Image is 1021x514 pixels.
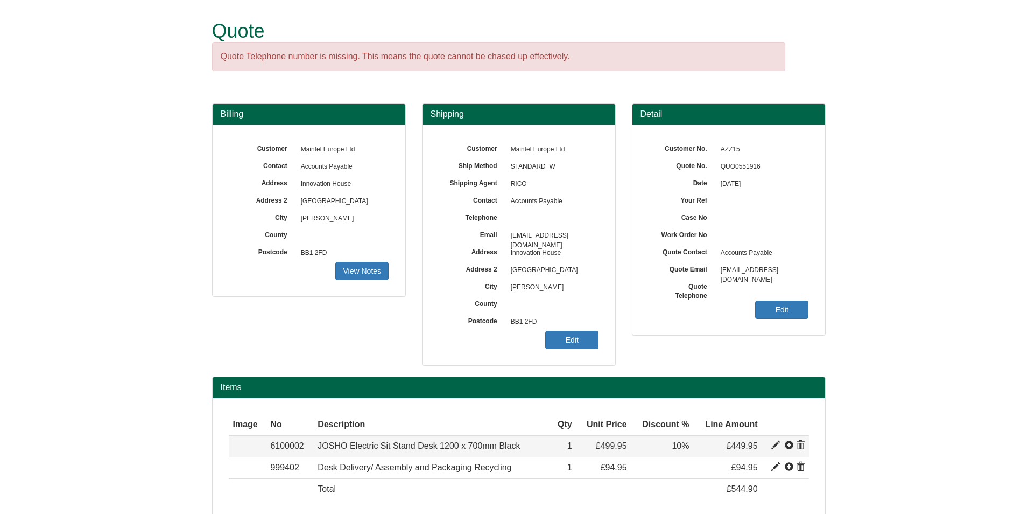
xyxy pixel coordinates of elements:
[295,210,389,227] span: [PERSON_NAME]
[266,414,313,436] th: No
[505,141,599,158] span: Maintel Europe Ltd
[295,141,389,158] span: Maintel Europe Ltd
[649,176,715,188] label: Date
[439,245,505,257] label: Address
[439,262,505,274] label: Address 2
[229,141,295,154] label: Customer
[229,176,295,188] label: Address
[229,210,295,223] label: City
[649,193,715,205] label: Your Ref
[212,42,785,72] div: Quote Telephone number is missing. This means the quote cannot be chased up effectively.
[505,314,599,331] span: BB1 2FD
[649,245,715,257] label: Quote Contact
[649,262,715,274] label: Quote Email
[318,441,520,450] span: JOSHO Electric Sit Stand Desk 1200 x 700mm Black
[649,227,715,240] label: Work Order No
[576,414,631,436] th: Unit Price
[221,109,397,119] h3: Billing
[505,158,599,176] span: STANDARD_W
[212,20,785,42] h1: Quote
[439,210,505,223] label: Telephone
[755,301,808,319] a: Edit
[505,227,599,245] span: [EMAIL_ADDRESS][DOMAIN_NAME]
[335,262,389,280] a: View Notes
[631,414,694,436] th: Discount %
[266,435,313,457] td: 6100002
[567,463,572,472] span: 1
[313,414,550,436] th: Description
[295,245,389,262] span: BB1 2FD
[221,383,817,392] h2: Items
[545,331,598,349] a: Edit
[439,227,505,240] label: Email
[727,484,758,494] span: £544.90
[649,141,715,154] label: Customer No.
[551,414,576,436] th: Qty
[229,414,266,436] th: Image
[596,441,627,450] span: £499.95
[505,176,599,193] span: RICO
[439,193,505,205] label: Contact
[295,193,389,210] span: [GEOGRAPHIC_DATA]
[727,441,758,450] span: £449.95
[229,245,295,257] label: Postcode
[439,158,505,171] label: Ship Method
[567,441,572,450] span: 1
[439,296,505,309] label: County
[672,441,689,450] span: 10%
[295,176,389,193] span: Innovation House
[505,193,599,210] span: Accounts Payable
[505,262,599,279] span: [GEOGRAPHIC_DATA]
[295,158,389,176] span: Accounts Payable
[649,158,715,171] label: Quote No.
[715,141,809,158] span: AZZ15
[439,141,505,154] label: Customer
[505,279,599,296] span: [PERSON_NAME]
[505,245,599,262] span: Innovation House
[313,479,550,500] td: Total
[601,463,627,472] span: £94.95
[439,176,505,188] label: Shipping Agent
[640,109,817,119] h3: Detail
[693,414,762,436] th: Line Amount
[229,193,295,205] label: Address 2
[715,245,809,262] span: Accounts Payable
[715,262,809,279] span: [EMAIL_ADDRESS][DOMAIN_NAME]
[431,109,607,119] h3: Shipping
[439,279,505,291] label: City
[649,279,715,301] label: Quote Telephone
[715,158,809,176] span: QUO0551916
[266,457,313,479] td: 999402
[229,227,295,240] label: County
[731,463,758,472] span: £94.95
[649,210,715,223] label: Case No
[229,158,295,171] label: Contact
[439,314,505,326] label: Postcode
[715,176,809,193] span: [DATE]
[318,463,511,472] span: Desk Delivery/ Assembly and Packaging Recycling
